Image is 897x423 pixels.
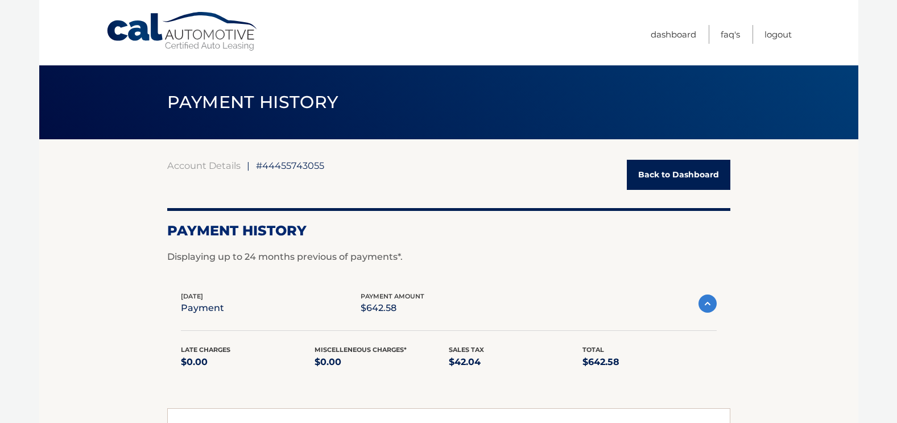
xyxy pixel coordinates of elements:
[315,354,449,370] p: $0.00
[256,160,324,171] span: #44455743055
[449,346,484,354] span: Sales Tax
[361,292,424,300] span: payment amount
[315,346,407,354] span: Miscelleneous Charges*
[167,250,730,264] p: Displaying up to 24 months previous of payments*.
[361,300,424,316] p: $642.58
[721,25,740,44] a: FAQ's
[627,160,730,190] a: Back to Dashboard
[167,92,338,113] span: PAYMENT HISTORY
[181,354,315,370] p: $0.00
[582,346,604,354] span: Total
[181,300,224,316] p: payment
[167,160,241,171] a: Account Details
[247,160,250,171] span: |
[449,354,583,370] p: $42.04
[651,25,696,44] a: Dashboard
[698,295,717,313] img: accordion-active.svg
[582,354,717,370] p: $642.58
[167,222,730,239] h2: Payment History
[106,11,259,52] a: Cal Automotive
[181,346,230,354] span: Late Charges
[181,292,203,300] span: [DATE]
[764,25,792,44] a: Logout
